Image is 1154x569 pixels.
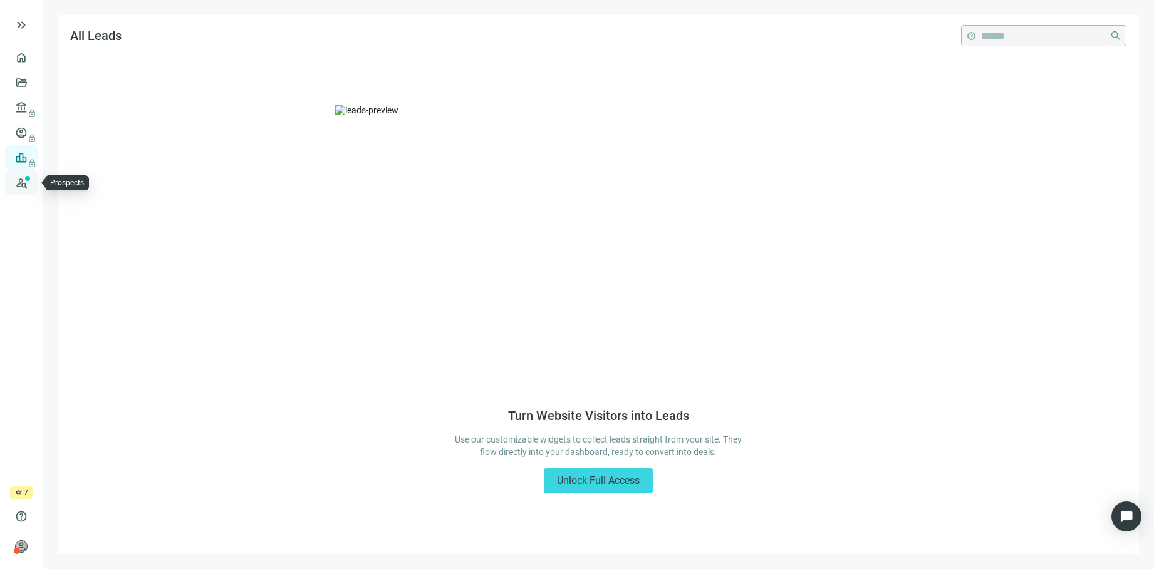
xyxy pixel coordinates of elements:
[557,474,640,486] span: Unlock Full Access
[15,540,28,553] span: person
[453,433,744,458] div: Use our customizable widgets to collect leads straight from your site. They flow directly into yo...
[544,468,653,493] button: Unlock Full Access
[508,408,689,423] h5: Turn Website Visitors into Leads
[15,510,28,523] span: help
[15,489,23,496] span: crown
[70,28,122,43] span: All Leads
[24,486,28,499] span: 7
[1111,501,1141,531] div: Open Intercom Messenger
[335,105,861,393] img: leads-preview
[967,31,976,41] span: help
[14,18,29,33] button: keyboard_double_arrow_right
